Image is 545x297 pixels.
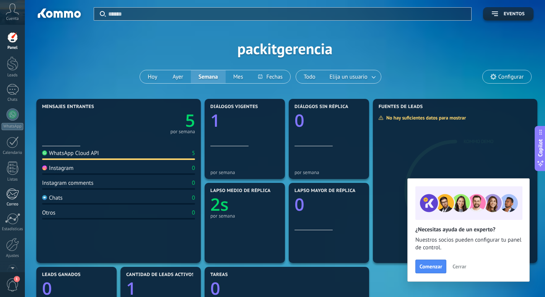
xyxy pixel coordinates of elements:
[251,70,290,83] button: Fechas
[2,73,24,78] div: Leads
[226,70,251,83] button: Mes
[170,130,195,134] div: por semana
[328,72,369,82] span: Elija un usuario
[2,227,24,232] div: Estadísticas
[42,165,73,172] div: Instagram
[210,272,228,278] span: Tareas
[126,272,195,278] span: Cantidad de leads activos
[192,150,195,157] div: 5
[192,179,195,187] div: 0
[379,104,423,110] span: Fuentes de leads
[294,104,348,110] span: Diálogos sin réplica
[452,264,466,269] span: Cerrar
[140,70,165,83] button: Hoy
[192,194,195,202] div: 0
[42,104,94,110] span: Mensajes entrantes
[294,169,363,175] div: por semana
[6,16,19,21] span: Cuenta
[42,150,99,157] div: WhatsApp Cloud API
[449,261,470,272] button: Cerrar
[14,276,20,282] span: 1
[2,253,24,258] div: Ajustes
[537,139,544,157] span: Copilot
[185,109,195,132] text: 5
[483,7,534,21] button: Eventos
[42,165,47,170] img: Instagram
[119,109,195,132] a: 5
[165,70,191,83] button: Ayer
[42,195,47,200] img: Chats
[294,188,355,194] span: Lapso mayor de réplica
[498,74,524,80] span: Configurar
[210,104,258,110] span: Diálogos vigentes
[2,177,24,182] div: Listas
[210,169,279,175] div: por semana
[294,109,304,132] text: 0
[42,150,47,155] img: WhatsApp Cloud API
[42,209,55,216] div: Otros
[192,209,195,216] div: 0
[42,272,81,278] span: Leads ganados
[2,202,24,207] div: Correo
[42,194,63,202] div: Chats
[210,213,279,219] div: por semana
[191,70,226,83] button: Semana
[2,150,24,155] div: Calendario
[294,193,304,216] text: 0
[2,123,23,130] div: WhatsApp
[210,109,220,132] text: 1
[420,264,442,269] span: Comenzar
[296,70,323,83] button: Todo
[323,70,381,83] button: Elija un usuario
[415,260,446,273] button: Comenzar
[415,236,522,252] span: Nuestros socios pueden configurar tu panel de control.
[192,165,195,172] div: 0
[2,45,24,50] div: Panel
[2,97,24,102] div: Chats
[210,193,229,216] text: 2s
[42,179,93,187] div: Instagram comments
[210,188,271,194] span: Lapso medio de réplica
[415,226,522,233] h2: ¿Necesitas ayuda de un experto?
[378,115,471,121] div: No hay suficientes datos para mostrar
[504,11,525,17] span: Eventos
